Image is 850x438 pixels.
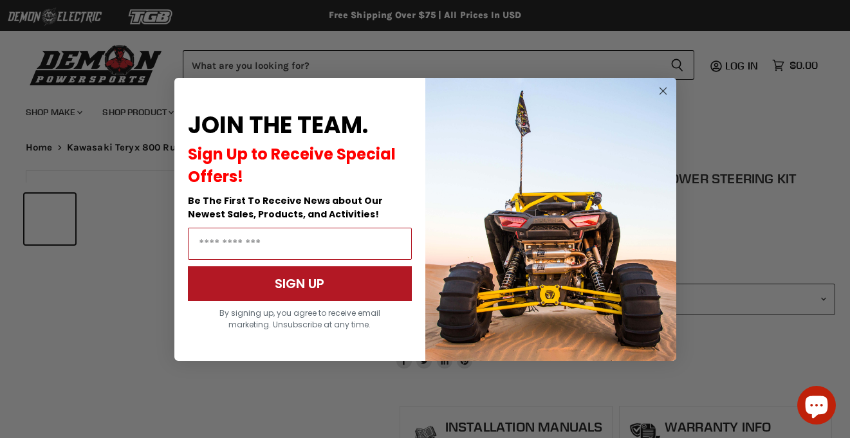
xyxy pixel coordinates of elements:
input: Email Address [188,228,412,260]
span: Sign Up to Receive Special Offers! [188,143,396,187]
span: JOIN THE TEAM. [188,109,368,141]
button: SIGN UP [188,266,412,301]
button: Close dialog [655,83,671,99]
span: Be The First To Receive News about Our Newest Sales, Products, and Activities! [188,194,383,221]
inbox-online-store-chat: Shopify online store chat [793,386,840,428]
span: By signing up, you agree to receive email marketing. Unsubscribe at any time. [219,307,380,330]
img: a9095488-b6e7-41ba-879d-588abfab540b.jpeg [425,78,676,361]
